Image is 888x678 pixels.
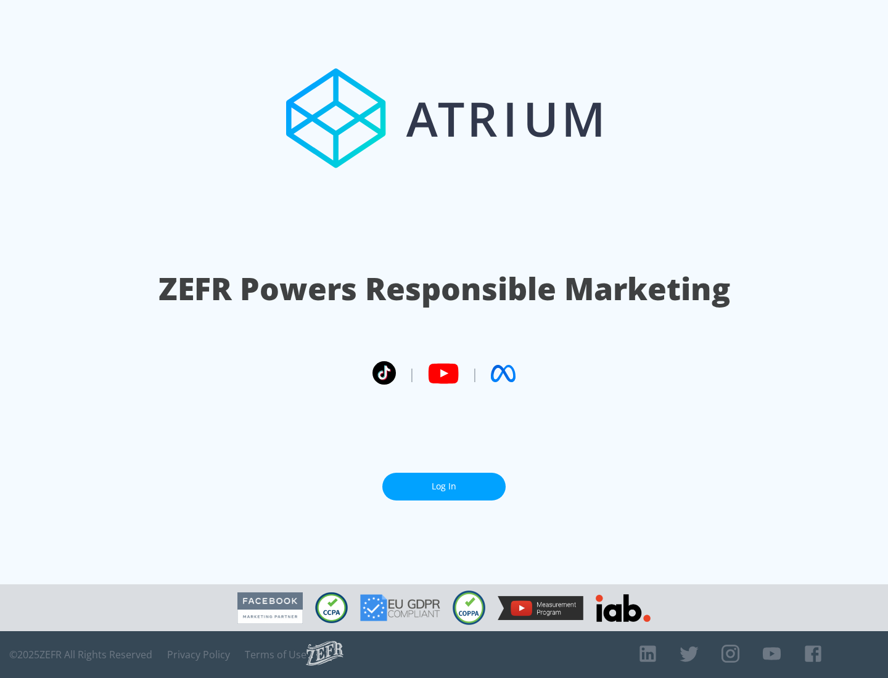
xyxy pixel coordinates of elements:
img: YouTube Measurement Program [498,596,583,620]
img: GDPR Compliant [360,594,440,621]
img: CCPA Compliant [315,592,348,623]
span: | [408,364,416,383]
span: © 2025 ZEFR All Rights Reserved [9,648,152,661]
img: COPPA Compliant [453,590,485,625]
h1: ZEFR Powers Responsible Marketing [158,268,730,310]
a: Log In [382,473,506,500]
span: | [471,364,479,383]
a: Terms of Use [245,648,306,661]
img: Facebook Marketing Partner [237,592,303,624]
a: Privacy Policy [167,648,230,661]
img: IAB [596,594,651,622]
